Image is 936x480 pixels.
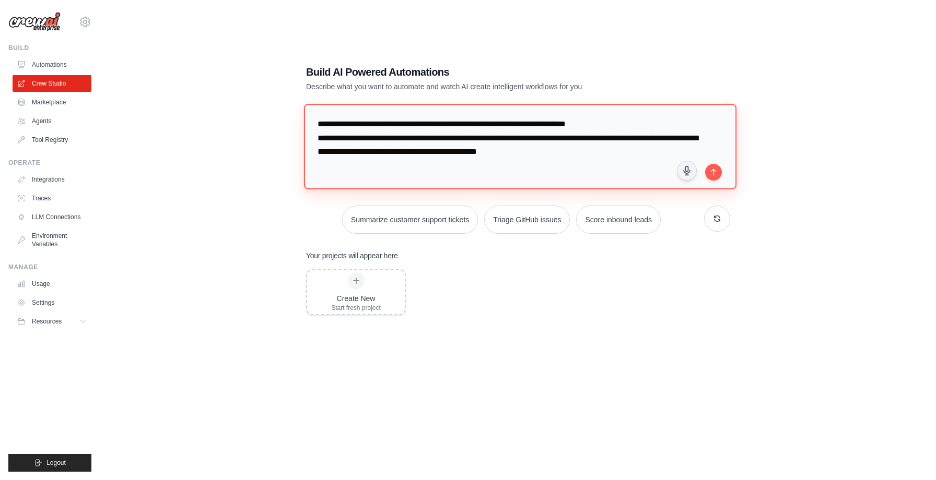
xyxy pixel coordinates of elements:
[13,94,91,111] a: Marketplace
[576,206,661,234] button: Score inbound leads
[8,159,91,167] div: Operate
[8,454,91,472] button: Logout
[331,293,381,304] div: Create New
[13,113,91,129] a: Agents
[884,430,936,480] div: Віджет чату
[13,131,91,148] a: Tool Registry
[13,275,91,292] a: Usage
[13,209,91,225] a: LLM Connections
[306,250,398,261] h3: Your projects will appear here
[306,81,657,92] p: Describe what you want to automate and watch AI create intelligent workflows for you
[46,459,66,467] span: Logout
[13,313,91,330] button: Resources
[32,317,62,326] span: Resources
[306,65,657,79] h1: Build AI Powered Automations
[677,161,697,181] button: Click to speak your automation idea
[484,206,570,234] button: Triage GitHub issues
[8,263,91,271] div: Manage
[13,294,91,311] a: Settings
[13,171,91,188] a: Integrations
[342,206,478,234] button: Summarize customer support tickets
[13,227,91,253] a: Environment Variables
[13,75,91,92] a: Crew Studio
[8,12,61,32] img: Logo
[704,206,730,232] button: Get new suggestions
[13,56,91,73] a: Automations
[884,430,936,480] iframe: Chat Widget
[8,44,91,52] div: Build
[13,190,91,207] a: Traces
[331,304,381,312] div: Start fresh project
